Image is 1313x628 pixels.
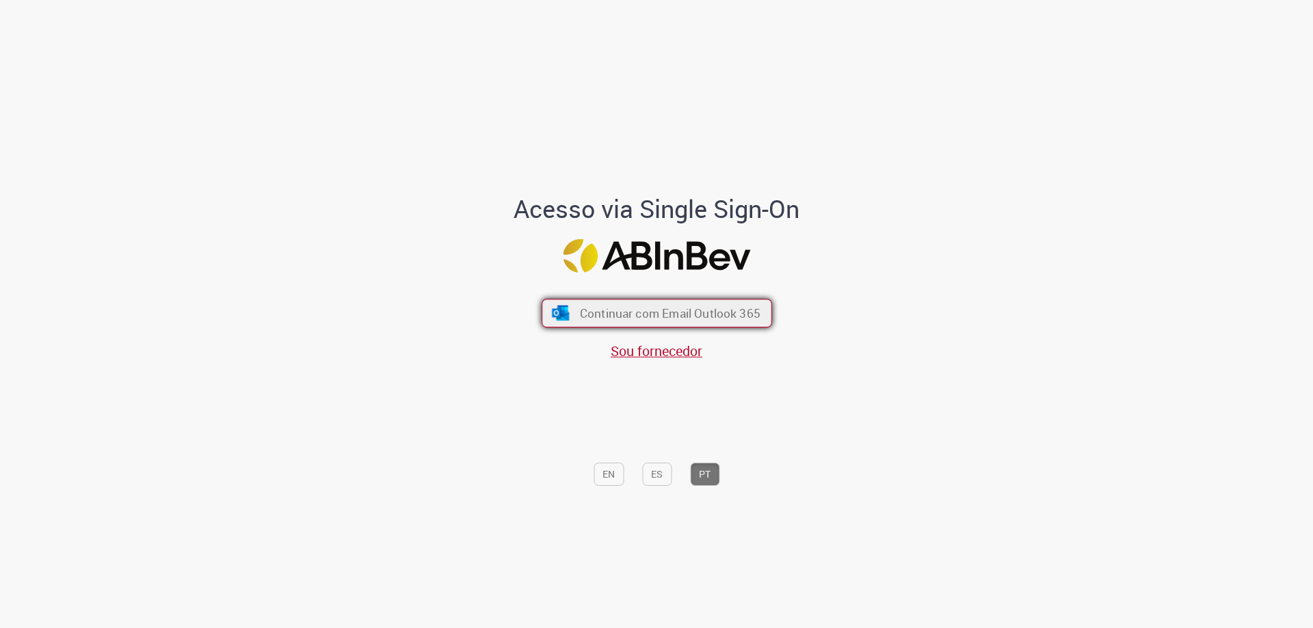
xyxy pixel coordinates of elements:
img: ícone Azure/Microsoft 360 [551,305,570,320]
a: Sou fornecedor [611,342,702,360]
button: ícone Azure/Microsoft 360 Continuar com Email Outlook 365 [542,299,772,328]
button: PT [690,463,719,486]
button: EN [594,463,624,486]
span: Continuar com Email Outlook 365 [579,305,760,321]
h1: Acesso via Single Sign-On [467,195,847,223]
img: Logo ABInBev [563,239,750,273]
button: ES [642,463,672,486]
